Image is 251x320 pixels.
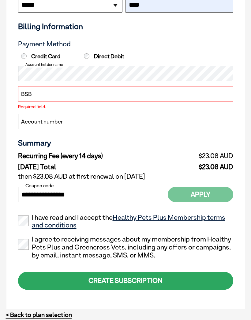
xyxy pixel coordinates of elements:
a: Healthy Pets Plus Membership terms and conditions [32,213,225,229]
label: I have read and I accept the [18,214,233,230]
label: I agree to receiving messages about my membership from Healthy Pets Plus and Greencross Vets, inc... [18,235,233,259]
td: $23.08 AUD [170,162,233,171]
label: Coupon code [24,183,55,189]
h3: Billing Information [18,22,233,31]
h3: Payment Method [18,40,233,48]
input: Credit Card [21,53,27,59]
label: Credit Card [20,53,81,60]
td: $23.08 AUD [170,150,233,162]
a: < Back to plan selection [6,311,72,319]
td: then $23.08 AUD at first renewal on [DATE] [18,171,233,182]
td: Recurring Fee (every 14 days) [18,150,170,162]
button: Apply [168,187,233,202]
input: I agree to receiving messages about my membership from Healthy Pets Plus and Greencross Vets, inc... [18,239,29,250]
label: Required field. [18,105,233,109]
label: Direct Debit [82,53,144,60]
input: I have read and I accept theHealthy Pets Plus Membership terms and conditions [18,215,29,226]
h3: Summary [18,138,233,147]
label: Account number [21,118,63,126]
label: BSB [21,90,32,98]
td: [DATE] Total [18,162,170,171]
label: Account holder name [24,62,64,67]
input: Direct Debit [84,53,89,59]
div: CREATE SUBSCRIPTION [18,272,233,289]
